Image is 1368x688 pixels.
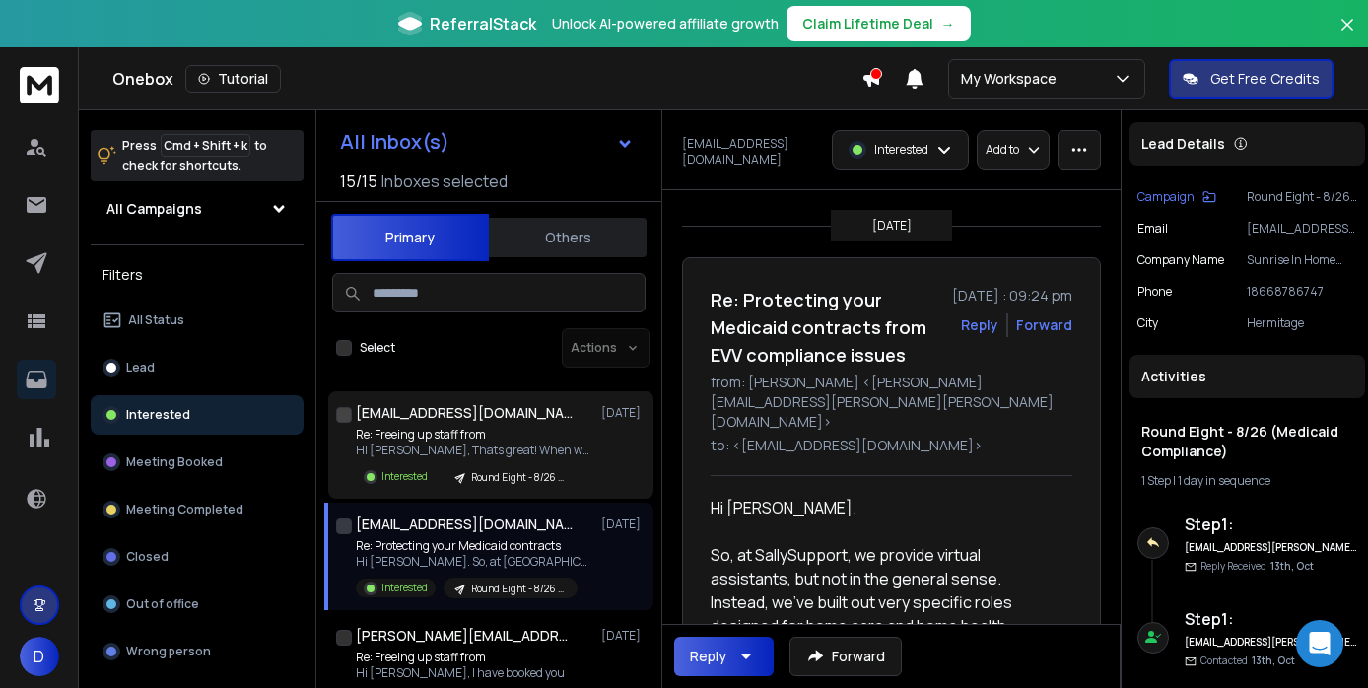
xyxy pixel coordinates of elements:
button: Claim Lifetime Deal→ [787,6,971,41]
p: My Workspace [961,69,1064,89]
span: 13th, Oct [1270,559,1314,573]
p: Interested [381,581,428,595]
div: Activities [1129,355,1365,398]
button: Campaign [1137,189,1216,205]
p: Closed [126,549,169,565]
p: [DATE] [601,405,646,421]
div: Forward [1016,315,1072,335]
p: Hermitage [1247,315,1357,331]
label: Select [360,340,395,356]
span: → [941,14,955,34]
p: Re: Freeing up staff from [356,650,578,665]
button: Close banner [1334,12,1360,59]
p: Round Eight - 8/26 (Medicaid Compliance) [1247,189,1357,205]
button: Closed [91,537,304,577]
p: Meeting Booked [126,454,223,470]
h6: [EMAIL_ADDRESS][PERSON_NAME][PERSON_NAME][DOMAIN_NAME] [1185,635,1357,650]
p: 18668786747 [1247,284,1357,300]
p: Phone [1137,284,1172,300]
button: Tutorial [185,65,281,93]
div: | [1141,473,1353,489]
span: ReferralStack [430,12,536,35]
p: All Status [128,312,184,328]
p: Sunrise In Home Care [PERSON_NAME] [1247,252,1357,268]
p: [DATE] [601,516,646,532]
p: Lead Details [1141,134,1225,154]
p: Reply Received [1200,559,1314,574]
p: [DATE] [601,628,646,644]
button: Primary [331,214,489,261]
p: Campaign [1137,189,1195,205]
p: Round Eight - 8/26 (Medicaid Compliance) [471,470,566,485]
p: Unlock AI-powered affiliate growth [552,14,779,34]
button: Meeting Booked [91,443,304,482]
p: from: [PERSON_NAME] <[PERSON_NAME][EMAIL_ADDRESS][PERSON_NAME][PERSON_NAME][DOMAIN_NAME]> [711,373,1072,432]
h1: Round Eight - 8/26 (Medicaid Compliance) [1141,422,1353,461]
button: All Inbox(s) [324,122,650,162]
p: to: <[EMAIL_ADDRESS][DOMAIN_NAME]> [711,436,1072,455]
p: Company Name [1137,252,1224,268]
p: Out of office [126,596,199,612]
p: Email [1137,221,1168,237]
button: D [20,637,59,676]
p: Re: Protecting your Medicaid contracts [356,538,592,554]
p: Hi [PERSON_NAME]. So, at [GEOGRAPHIC_DATA], we [356,554,592,570]
span: Cmd + Shift + k [161,134,250,157]
button: Lead [91,348,304,387]
h3: Inboxes selected [381,170,508,193]
button: Meeting Completed [91,490,304,529]
p: [EMAIL_ADDRESS][DOMAIN_NAME] [682,136,820,168]
p: Interested [126,407,190,423]
button: Out of office [91,585,304,624]
div: Open Intercom Messenger [1296,620,1343,667]
p: Get Free Credits [1210,69,1320,89]
p: Round Eight - 8/26 (Medicaid Compliance) [471,582,566,596]
h6: Step 1 : [1185,513,1357,536]
p: Re: Freeing up staff from [356,427,592,443]
h1: [EMAIL_ADDRESS][DOMAIN_NAME] [356,403,573,423]
div: Onebox [112,65,861,93]
h6: [EMAIL_ADDRESS][PERSON_NAME][PERSON_NAME][DOMAIN_NAME] [1185,540,1357,555]
button: Reply [674,637,774,676]
span: 1 Step [1141,472,1171,489]
span: 13th, Oct [1252,654,1295,667]
h6: Step 1 : [1185,607,1357,631]
p: Meeting Completed [126,502,243,517]
button: All Campaigns [91,189,304,229]
span: 15 / 15 [340,170,377,193]
h1: [PERSON_NAME][EMAIL_ADDRESS][DOMAIN_NAME] [356,626,573,646]
p: Press to check for shortcuts. [122,136,267,175]
p: city [1137,315,1158,331]
h1: Re: Protecting your Medicaid contracts from EVV compliance issues [711,286,940,369]
p: Interested [874,142,928,158]
p: Wrong person [126,644,211,659]
h1: All Campaigns [106,199,202,219]
button: Reply [961,315,998,335]
p: Contacted [1200,654,1295,668]
div: Reply [690,647,726,666]
h1: [EMAIL_ADDRESS][DOMAIN_NAME] [356,515,573,534]
p: Hi [PERSON_NAME], Thats great! When would [356,443,592,458]
span: 1 day in sequence [1178,472,1270,489]
div: Hi [PERSON_NAME]. [711,496,1057,519]
p: Interested [381,469,428,484]
p: Lead [126,360,155,376]
p: Add to [986,142,1019,158]
p: [DATE] [872,218,912,234]
h3: Filters [91,261,304,289]
button: Others [489,216,647,259]
h1: All Inbox(s) [340,132,449,152]
button: Forward [789,637,902,676]
p: [DATE] : 09:24 pm [952,286,1072,306]
button: Wrong person [91,632,304,671]
p: Hi [PERSON_NAME], I have booked you [356,665,578,681]
button: All Status [91,301,304,340]
p: [EMAIL_ADDRESS][DOMAIN_NAME] [1247,221,1357,237]
button: Get Free Credits [1169,59,1334,99]
button: Interested [91,395,304,435]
